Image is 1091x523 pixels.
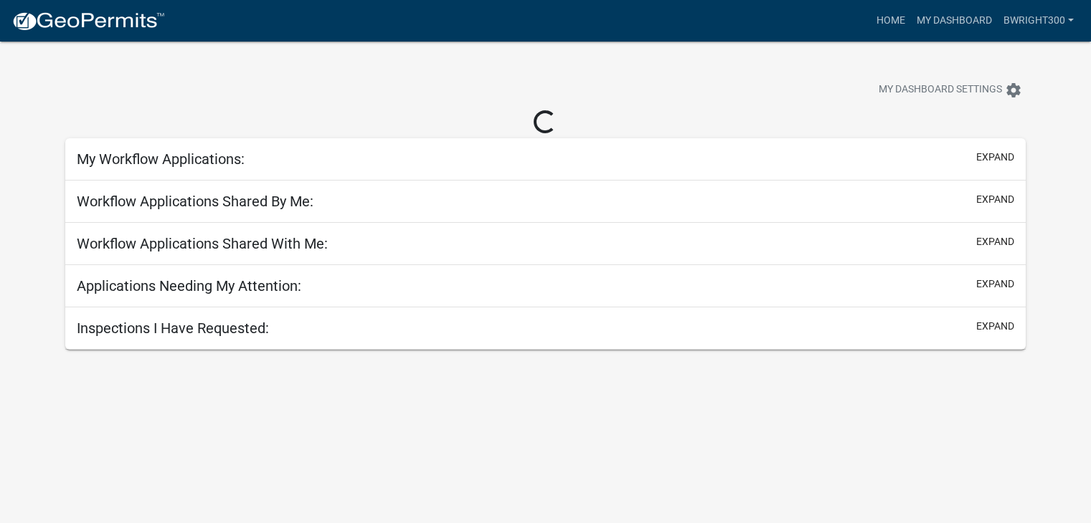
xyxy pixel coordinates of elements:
button: expand [976,234,1014,249]
h5: Workflow Applications Shared With Me: [77,235,328,252]
h5: Inspections I Have Requested: [77,320,269,337]
a: bwright300 [998,7,1080,34]
h5: Workflow Applications Shared By Me: [77,193,313,210]
h5: My Workflow Applications: [77,150,245,168]
i: settings [1005,82,1022,99]
button: expand [976,277,1014,292]
button: expand [976,192,1014,207]
a: My Dashboard [911,7,998,34]
span: My Dashboard Settings [879,82,1002,99]
button: expand [976,150,1014,165]
h5: Applications Needing My Attention: [77,277,301,294]
button: expand [976,319,1014,334]
a: Home [871,7,911,34]
button: My Dashboard Settingssettings [867,76,1034,104]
